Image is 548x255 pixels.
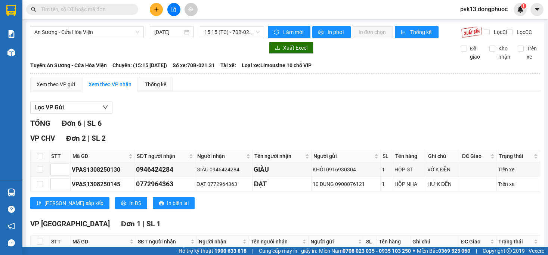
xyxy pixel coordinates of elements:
span: Đơn 1 [121,220,141,228]
th: Ghi chú [411,236,459,248]
span: | [83,119,85,128]
button: caret-down [530,3,544,16]
td: ĐẠT [253,177,311,192]
span: An Sương - Cửa Hòa Viện [34,27,139,38]
span: Cung cấp máy in - giấy in: [259,247,317,255]
span: Hỗ trợ kỹ thuật: [179,247,247,255]
div: GIÀU [254,164,310,175]
div: Trên xe [498,165,539,174]
span: Thống kê [410,28,433,36]
div: KHÔI 0916930304 [313,165,379,174]
button: sort-ascending[PERSON_NAME] sắp xếp [30,197,109,209]
span: ĐC Giao [462,152,489,160]
td: 0772964363 [135,177,195,192]
span: Tài xế: [220,61,236,69]
span: In phơi [328,28,345,36]
button: syncLàm mới [268,26,310,38]
img: icon-new-feature [517,6,524,13]
span: Trạng thái [499,152,532,160]
span: pvk13.dongphuoc [454,4,514,14]
span: Mã GD [72,152,127,160]
div: HỘP GT [394,165,425,174]
span: Chuyến: (15:15 [DATE]) [112,61,167,69]
span: aim [188,7,193,12]
span: | [476,247,477,255]
span: Tên người nhận [254,152,303,160]
button: aim [185,3,198,16]
input: 13/08/2025 [154,28,183,36]
div: 10 DUNG 0908876121 [313,180,379,188]
span: question-circle [8,206,15,213]
span: printer [318,29,325,35]
div: HƯ K ĐỀN [427,180,459,188]
span: Số xe: 70B-021.31 [173,61,215,69]
span: printer [121,200,126,206]
div: ĐẠT [254,179,310,189]
span: Xuất Excel [283,44,307,52]
th: Tên hàng [393,150,426,162]
button: file-add [167,3,180,16]
button: bar-chartThống kê [395,26,439,38]
div: 0946424284 [136,164,193,175]
span: VP [GEOGRAPHIC_DATA] [30,220,110,228]
span: sync [274,29,280,35]
span: Đơn 2 [66,134,86,143]
span: copyright [507,248,512,254]
span: Lọc CR [491,28,510,36]
td: VPAS1308250130 [71,162,135,177]
span: SĐT người nhận [137,152,187,160]
span: down [102,104,108,110]
sup: 1 [521,3,526,9]
span: Người gửi [313,152,373,160]
button: plus [150,3,163,16]
td: 0946424284 [135,162,195,177]
span: | [252,247,253,255]
span: Làm mới [283,28,304,36]
span: Đơn 6 [62,119,81,128]
span: Người nhận [199,237,241,246]
div: Thống kê [145,80,166,88]
img: 9k= [461,26,482,38]
button: In đơn chọn [353,26,393,38]
button: printerIn DS [115,197,147,209]
span: 15:15 (TC) - 70B-021.31 [204,27,259,38]
span: message [8,239,15,246]
span: sort-ascending [36,200,41,206]
button: printerIn biên lai [153,197,195,209]
span: file-add [171,7,176,12]
span: Tên người nhận [251,237,300,246]
span: | [143,220,145,228]
span: Kho nhận [495,44,513,61]
span: caret-down [534,6,541,13]
span: SL 6 [87,119,102,128]
div: GIÀU 0946424284 [196,165,251,174]
span: Lọc CC [514,28,533,36]
td: VPAS1308250145 [71,177,135,192]
span: Miền Nam [319,247,411,255]
span: Người gửi [310,237,356,246]
span: SL 2 [92,134,106,143]
input: Tìm tên, số ĐT hoặc mã đơn [41,5,129,13]
span: SL 1 [146,220,161,228]
span: Người nhận [197,152,245,160]
span: SĐT người nhận [138,237,189,246]
div: 0772964363 [136,179,193,189]
th: SL [364,236,377,248]
div: Xem theo VP gửi [37,80,75,88]
div: HỘP NHA [394,180,425,188]
span: Mã GD [72,237,128,246]
span: Đã giao [467,44,484,61]
th: Ghi chú [426,150,460,162]
span: Miền Bắc [417,247,470,255]
span: VP CHV [30,134,55,143]
th: SL [381,150,393,162]
span: TỔNG [30,119,50,128]
div: ĐẠT 0772964363 [196,180,251,188]
span: ĐC Giao [461,237,489,246]
strong: 1900 633 818 [214,248,247,254]
span: In DS [129,199,141,207]
button: Lọc VP Gửi [30,102,112,113]
img: warehouse-icon [7,189,15,196]
span: printer [159,200,164,206]
span: ⚪️ [413,249,415,252]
